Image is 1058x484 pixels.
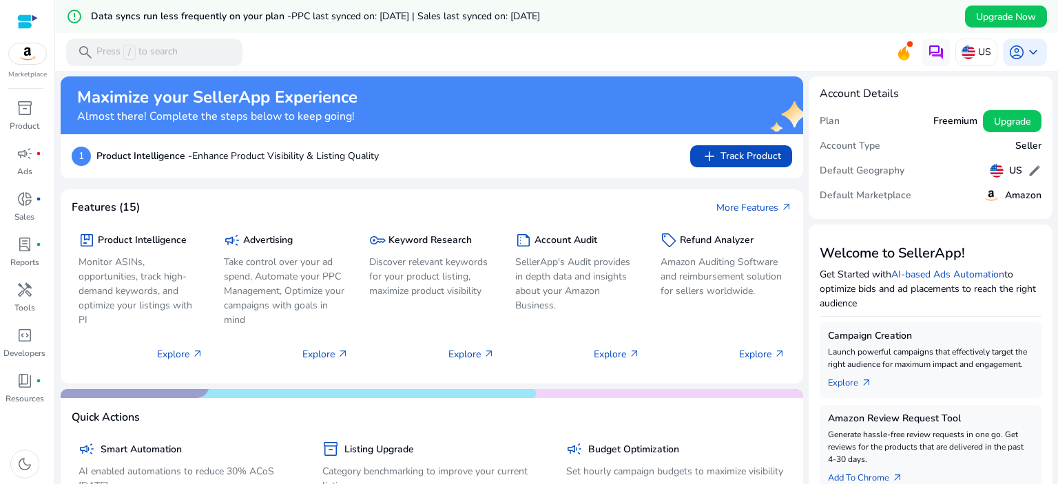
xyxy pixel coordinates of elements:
[322,441,339,457] span: inventory_2
[36,378,41,383] span: fiber_manual_record
[629,348,640,359] span: arrow_outward
[962,45,975,59] img: us.svg
[661,232,677,249] span: sell
[17,327,33,344] span: code_blocks
[72,147,91,166] p: 1
[98,235,187,246] h5: Product Intelligence
[535,235,597,246] h5: Account Audit
[224,232,240,249] span: campaign
[36,151,41,156] span: fiber_manual_record
[79,232,95,249] span: package
[820,140,880,152] h5: Account Type
[933,116,977,127] h5: Freemium
[690,145,792,167] button: addTrack Product
[892,472,903,483] span: arrow_outward
[17,100,33,116] span: inventory_2
[369,255,494,298] p: Discover relevant keywords for your product listing, maximize product visibility
[978,40,991,64] p: US
[96,149,379,163] p: Enhance Product Visibility & Listing Quality
[10,256,39,269] p: Reports
[66,8,83,25] mat-icon: error_outline
[17,191,33,207] span: donut_small
[369,232,386,249] span: key
[566,464,785,478] p: Set hourly campaign budgets to maximize visibility
[515,232,532,249] span: summarize
[661,255,785,298] p: Amazon Auditing Software and reimbursement solution for sellers worldwide.
[983,110,1041,132] button: Upgrade
[77,44,94,61] span: search
[17,145,33,162] span: campaign
[10,120,39,132] p: Product
[680,235,754,246] h5: Refund Analyzer
[739,347,785,361] p: Explore
[701,148,718,165] span: add
[17,282,33,298] span: handyman
[891,268,1004,281] a: AI-based Ads Automation
[820,87,899,101] h4: Account Details
[701,148,781,165] span: Track Product
[990,164,1004,178] img: us.svg
[8,70,47,80] p: Marketplace
[36,196,41,202] span: fiber_manual_record
[861,377,872,388] span: arrow_outward
[1015,140,1041,152] h5: Seller
[448,347,495,361] p: Explore
[820,116,840,127] h5: Plan
[820,165,904,177] h5: Default Geography
[243,235,293,246] h5: Advertising
[123,45,136,60] span: /
[6,392,44,405] p: Resources
[291,10,540,23] span: PPC last synced on: [DATE] | Sales last synced on: [DATE]
[983,187,999,204] img: amazon.svg
[338,348,349,359] span: arrow_outward
[781,202,792,213] span: arrow_outward
[1009,165,1022,177] h5: US
[77,110,357,123] h4: Almost there! Complete the steps below to keep going!
[72,411,140,424] h4: Quick Actions
[774,348,785,359] span: arrow_outward
[224,255,349,327] p: Take control over your ad spend, Automate your PPC Management, Optimize your campaigns with goals...
[566,441,583,457] span: campaign
[828,330,1033,342] h5: Campaign Creation
[77,87,357,107] h2: Maximize your SellerApp Experience
[1025,44,1041,61] span: keyboard_arrow_down
[828,370,883,390] a: Explorearrow_outward
[820,267,1041,311] p: Get Started with to optimize bids and ad placements to reach the right audience
[515,255,640,313] p: SellerApp's Audit provides in depth data and insights about your Amazon Business.
[1005,190,1041,202] h5: Amazon
[828,428,1033,465] p: Generate hassle-free review requests in one go. Get reviews for the products that are delivered i...
[820,190,911,202] h5: Default Marketplace
[101,444,182,456] h5: Smart Automation
[484,348,495,359] span: arrow_outward
[302,347,349,361] p: Explore
[96,45,178,60] p: Press to search
[14,302,35,314] p: Tools
[1008,44,1025,61] span: account_circle
[14,211,34,223] p: Sales
[9,43,46,64] img: amazon.svg
[192,348,203,359] span: arrow_outward
[3,347,45,359] p: Developers
[828,413,1033,425] h5: Amazon Review Request Tool
[96,149,192,162] b: Product Intelligence -
[72,201,140,214] h4: Features (15)
[157,347,203,361] p: Explore
[17,456,33,472] span: dark_mode
[828,346,1033,370] p: Launch powerful campaigns that effectively target the right audience for maximum impact and engag...
[594,347,640,361] p: Explore
[344,444,414,456] h5: Listing Upgrade
[976,10,1036,24] span: Upgrade Now
[716,200,792,215] a: More Featuresarrow_outward
[17,165,32,178] p: Ads
[79,255,203,327] p: Monitor ASINs, opportunities, track high-demand keywords, and optimize your listings with PI
[36,242,41,247] span: fiber_manual_record
[820,245,1041,262] h3: Welcome to SellerApp!
[588,444,679,456] h5: Budget Optimization
[79,441,95,457] span: campaign
[17,372,33,389] span: book_4
[91,11,540,23] h5: Data syncs run less frequently on your plan -
[388,235,472,246] h5: Keyword Research
[994,114,1030,129] span: Upgrade
[17,236,33,253] span: lab_profile
[965,6,1047,28] button: Upgrade Now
